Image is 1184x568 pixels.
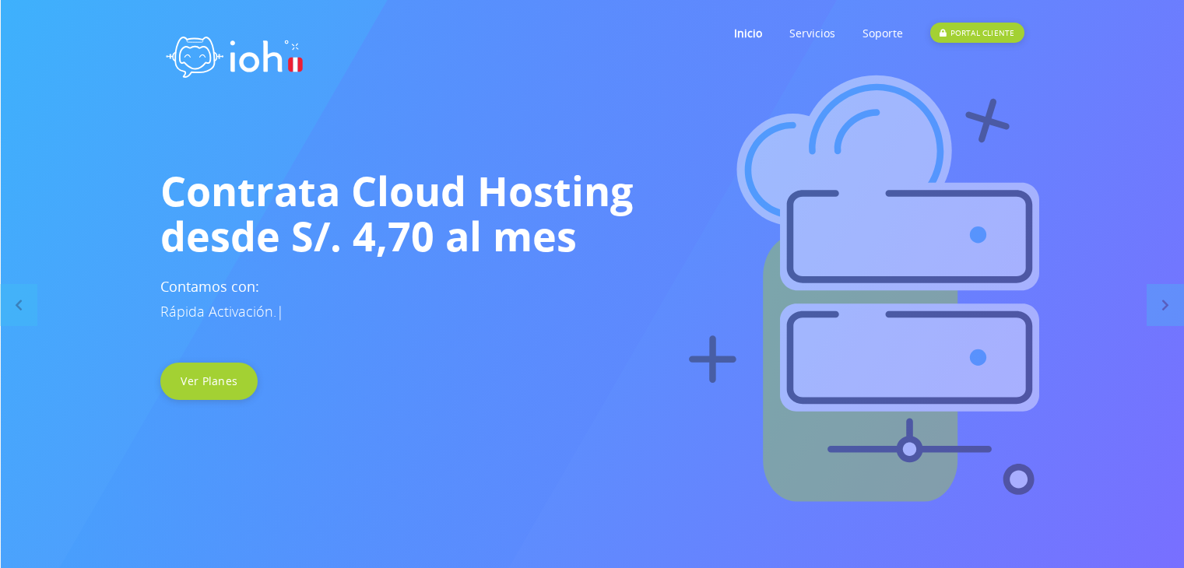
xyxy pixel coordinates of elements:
[160,302,276,321] span: Rápida Activación.
[160,274,1024,324] h3: Contamos con:
[276,302,284,321] span: |
[930,2,1024,64] a: PORTAL CLIENTE
[160,363,258,400] a: Ver Planes
[734,2,762,64] a: Inicio
[160,19,308,89] img: logo ioh
[930,23,1024,43] div: PORTAL CLIENTE
[160,168,1024,258] h1: Contrata Cloud Hosting desde S/. 4,70 al mes
[863,2,903,64] a: Soporte
[789,2,835,64] a: Servicios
